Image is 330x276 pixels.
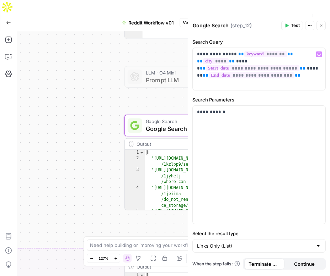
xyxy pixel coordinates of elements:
textarea: Google Search [193,22,229,29]
span: Test [291,22,300,29]
a: When the step fails: [192,261,240,267]
div: 3 [125,167,145,185]
button: Reddit Workflow v01 [118,17,178,28]
span: Google Search [146,118,238,125]
label: Select the result type [192,230,326,237]
div: 4 [125,185,145,209]
span: Toggle code folding, rows 1 through 17 [139,150,144,156]
button: Version 11 [180,18,213,27]
span: 127% [99,255,108,261]
div: Output [137,140,240,148]
div: Output [137,263,240,270]
div: Google SearchGoogle SearchStep 12Output[ "[URL][DOMAIN_NAME] /1kzlpp9/self_storage_recommendation... [124,115,265,210]
span: ( step_12 ) [230,22,252,29]
div: 1 [125,150,145,156]
span: Reddit Workflow v01 [128,19,174,26]
div: LLM · O4 MiniPrompt LLMStep 4 [124,66,265,88]
button: Continue [284,258,325,270]
input: Links Only (List) [197,242,313,249]
label: Search Query [192,38,326,45]
button: Test [281,21,303,30]
span: LLM · O4 Mini [146,69,239,76]
div: 5 [125,209,145,232]
div: 2 [125,156,145,167]
label: Search Parameters [192,96,326,103]
span: Continue [294,260,315,267]
span: Google Search [146,124,238,133]
span: Version 11 [183,20,203,26]
span: Terminate Workflow [249,260,280,267]
span: Prompt LLM [146,76,239,84]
